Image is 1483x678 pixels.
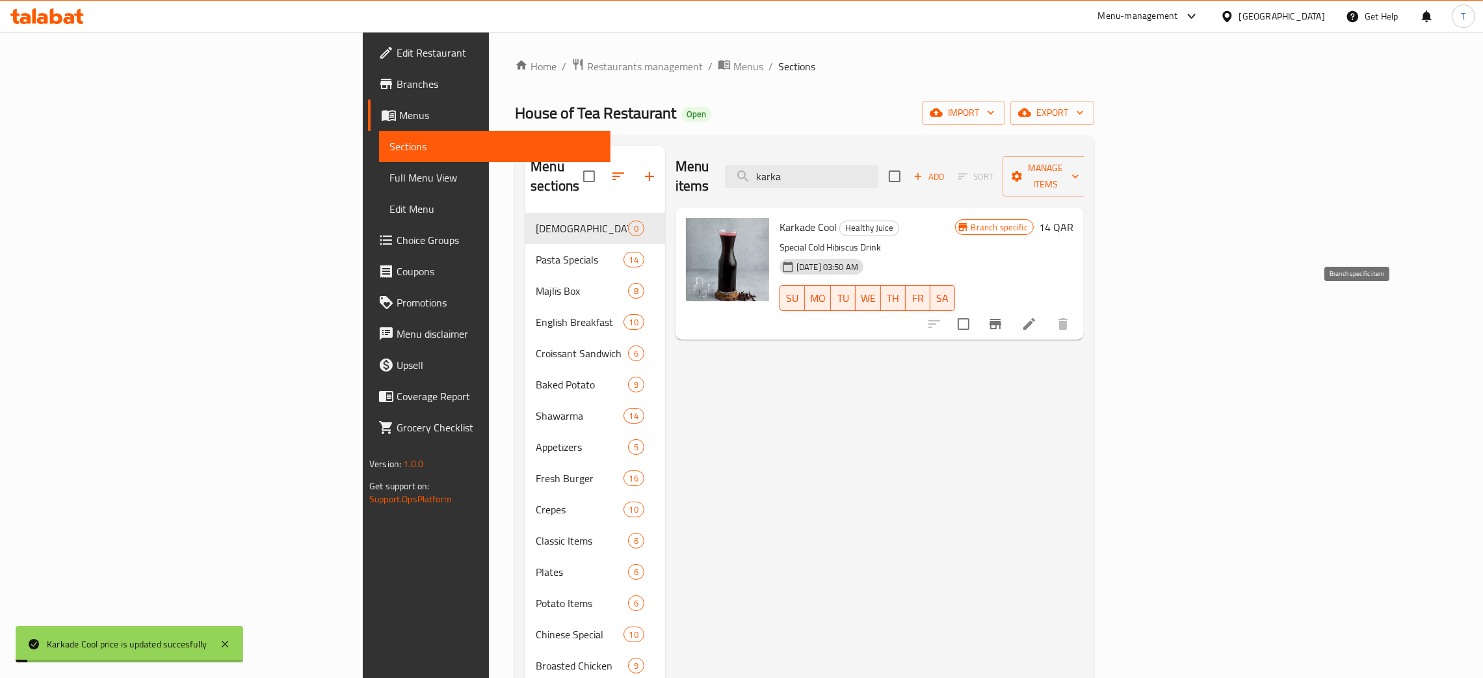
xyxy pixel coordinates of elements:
[634,161,665,192] button: Add section
[624,504,644,516] span: 10
[950,310,977,338] span: Select to update
[1239,9,1325,23] div: [GEOGRAPHIC_DATA]
[397,45,600,61] span: Edit Restaurant
[629,347,644,360] span: 6
[886,289,900,308] span: TH
[780,217,837,237] span: Karkade Cool
[536,439,628,455] div: Appetizers
[379,193,610,224] a: Edit Menu
[536,283,628,299] div: Majlis Box
[980,308,1011,340] button: Branch-specific-item
[629,379,644,391] span: 9
[810,289,826,308] span: MO
[628,595,644,611] div: items
[628,377,644,392] div: items
[525,306,665,338] div: English Breakfast10
[369,455,401,472] span: Version:
[908,167,950,187] span: Add item
[397,420,600,435] span: Grocery Checklist
[839,221,899,236] div: Healthy Juice
[930,285,955,311] button: SA
[536,408,623,424] span: Shawarma
[686,218,769,301] img: Karkade Cool
[399,107,600,123] span: Menus
[708,59,713,74] li: /
[629,597,644,610] span: 6
[629,566,644,578] span: 6
[922,101,1005,125] button: import
[397,388,600,404] span: Coverage Report
[379,131,610,162] a: Sections
[397,295,600,310] span: Promotions
[536,314,623,330] span: English Breakfast
[397,76,600,92] span: Branches
[628,564,644,580] div: items
[1098,8,1178,24] div: Menu-management
[911,289,925,308] span: FR
[397,326,600,342] span: Menu disclaimer
[629,223,644,235] span: 0
[525,338,665,369] div: Croissant Sandwich6
[881,163,908,190] span: Select section
[536,221,628,236] span: [DEMOGRAPHIC_DATA] Combo
[628,221,644,236] div: items
[628,533,644,549] div: items
[525,556,665,588] div: Plates6
[856,285,881,311] button: WE
[536,533,628,549] span: Classic Items
[725,165,878,188] input: search
[785,289,800,308] span: SU
[623,252,644,267] div: items
[525,431,665,463] div: Appetizers5
[587,59,703,74] span: Restaurants management
[536,252,623,267] span: Pasta Specials
[1021,105,1084,121] span: export
[536,564,628,580] span: Plates
[379,162,610,193] a: Full Menu View
[515,58,1094,75] nav: breadcrumb
[628,439,644,455] div: items
[368,381,610,412] a: Coverage Report
[623,502,644,517] div: items
[628,658,644,673] div: items
[536,502,623,517] span: Crepes
[525,525,665,556] div: Classic Items6
[575,163,603,190] span: Select all sections
[1013,160,1079,193] span: Manage items
[1461,9,1465,23] span: T
[536,595,628,611] span: Potato Items
[536,346,628,361] span: Croissant Sandwich
[525,494,665,525] div: Crepes10
[397,232,600,248] span: Choice Groups
[831,285,856,311] button: TU
[389,170,600,185] span: Full Menu View
[525,369,665,400] div: Baked Potato9
[389,201,600,217] span: Edit Menu
[368,412,610,443] a: Grocery Checklist
[908,167,950,187] button: Add
[368,68,610,100] a: Branches
[623,627,644,642] div: items
[624,472,644,485] span: 16
[836,289,850,308] span: TU
[623,314,644,330] div: items
[676,157,709,196] h2: Menu items
[733,59,763,74] span: Menus
[368,224,610,256] a: Choice Groups
[536,627,623,642] span: Chinese Special
[840,221,899,236] span: Healthy Juice
[397,264,600,279] span: Coupons
[778,59,815,74] span: Sections
[536,658,628,673] span: Broasted Chicken
[368,37,610,68] a: Edit Restaurant
[624,629,644,641] span: 10
[369,491,452,508] a: Support.OpsPlatform
[966,221,1033,234] span: Branch specific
